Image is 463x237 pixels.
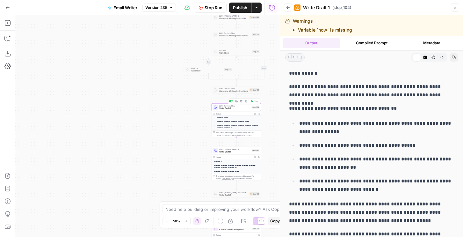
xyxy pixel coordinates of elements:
[219,90,248,93] span: Generate Writing Instructions
[219,191,248,194] span: LLM · [PERSON_NAME] 3.7 Sonnet
[113,4,137,11] span: Email Writer
[250,99,259,103] button: Test
[236,181,237,190] g: Edge from step_148 to step_105
[293,18,352,33] div: Warnings
[173,218,180,224] span: 50%
[212,31,261,38] div: LLM · Gemini 2.5 ProGenerate Writing InstructionsStep 127
[191,69,223,72] span: Workflow
[236,137,237,146] g: Edge from step_104 to step_148
[219,49,251,52] span: Condition
[216,234,256,236] div: Output
[236,38,237,48] g: Edge from step_127 to step_117
[250,192,260,196] div: Step 105
[252,149,260,152] div: Step 148
[219,34,251,37] span: Generate Writing Instructions
[236,56,264,81] g: Edge from step_117 to step_117-conditional-end
[270,218,280,224] span: Copy
[224,68,232,71] div: Step 109
[212,86,261,94] div: LLM · Gemini 2.5 ProGenerate Writing InstructionsStep 150
[303,4,330,11] span: Write Draft 1
[229,3,251,13] button: Publish
[219,15,248,17] span: LLM · [PERSON_NAME] 4
[216,156,252,159] div: Output
[212,48,261,56] div: ConditionConditionStep 117
[219,17,248,20] span: Generate Writing Instructions
[252,50,260,53] div: Step 117
[219,32,251,34] span: LLM · Gemini 2.5 Pro
[252,227,260,230] div: Step 112
[236,198,237,207] g: Edge from step_105 to step_146
[208,73,236,81] g: Edge from step_109 to step_117-conditional-end
[145,5,167,11] span: Version 235
[219,51,251,55] span: Condition
[216,113,252,115] div: Output
[233,4,247,11] span: Publish
[212,13,261,21] div: LLM · [PERSON_NAME] 4Generate Writing InstructionsStep 147
[285,53,305,62] span: string
[184,66,233,73] div: WorkflowWorkflowStep 109
[205,4,222,11] span: Stop Run
[403,38,460,48] button: Metadata
[195,3,227,13] button: Stop Run
[298,27,352,33] li: Variable `now` is missing
[219,194,248,197] span: Write Draft 1
[219,105,251,107] span: LLM · Gemini 2.5 Pro
[252,106,260,109] div: Step 104
[236,21,237,30] g: Edge from step_147 to step_127
[219,148,251,151] span: LLM · [PERSON_NAME] 4
[219,228,251,231] span: Check Thread Recipients
[254,100,258,103] span: Test
[222,178,234,180] span: Copy the output
[191,67,223,70] span: Workflow
[222,134,234,136] span: Copy the output
[219,87,248,90] span: LLM · Gemini 2.5 Pro
[142,4,176,12] button: Version 235
[216,131,260,137] div: This output is too large & has been abbreviated for review. to view the full content.
[219,107,251,110] span: Write Draft 1
[268,217,282,225] button: Copy
[252,33,260,36] div: Step 127
[250,88,260,92] div: Step 150
[332,5,351,11] span: ( step_104 )
[212,190,261,198] div: LLM · [PERSON_NAME] 3.7 SonnetWrite Draft 1Step 105
[208,56,236,65] g: Edge from step_117 to step_109
[104,3,141,13] button: Email Writer
[219,150,251,153] span: Write Draft 1
[283,38,340,48] button: Output
[216,175,260,180] div: This output is too large & has been abbreviated for review. to view the full content.
[343,38,401,48] button: Compiled Prompt
[236,94,237,103] g: Edge from step_150 to step_104
[249,16,260,19] div: Step 147
[236,80,237,86] g: Edge from step_117-conditional-end to step_150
